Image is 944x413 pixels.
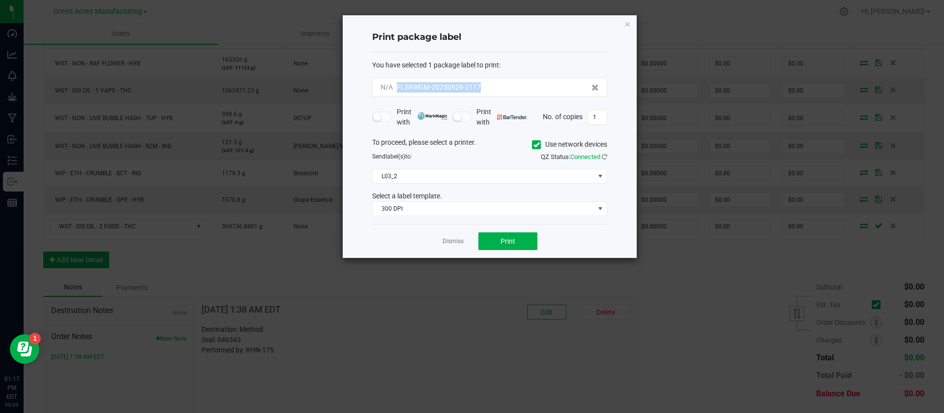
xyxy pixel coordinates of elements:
img: bartender.png [497,115,527,120]
h4: Print package label [372,31,607,44]
img: mark_magic_cybra.png [417,112,447,120]
span: N/A [381,83,393,91]
div: Select a label template. [365,191,615,201]
span: label(s) [385,153,405,160]
span: QZ Status: [541,153,607,160]
a: Dismiss [442,237,464,246]
span: L03_2 [373,169,594,183]
span: Print with [397,107,447,127]
span: Print [501,237,515,245]
span: No. of copies [543,112,583,120]
span: Connected [570,153,600,160]
div: : [372,60,607,70]
iframe: Resource center [10,334,39,364]
div: To proceed, please select a printer. [365,137,615,152]
span: Print with [476,107,527,127]
button: Print [478,232,537,250]
span: 300 DPI [373,202,594,216]
span: FLSRWGM-20250929-2117 [397,83,481,91]
span: Send to: [372,153,412,160]
span: You have selected 1 package label to print [372,61,499,69]
label: Use network devices [532,139,607,150]
iframe: Resource center unread badge [29,333,41,345]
